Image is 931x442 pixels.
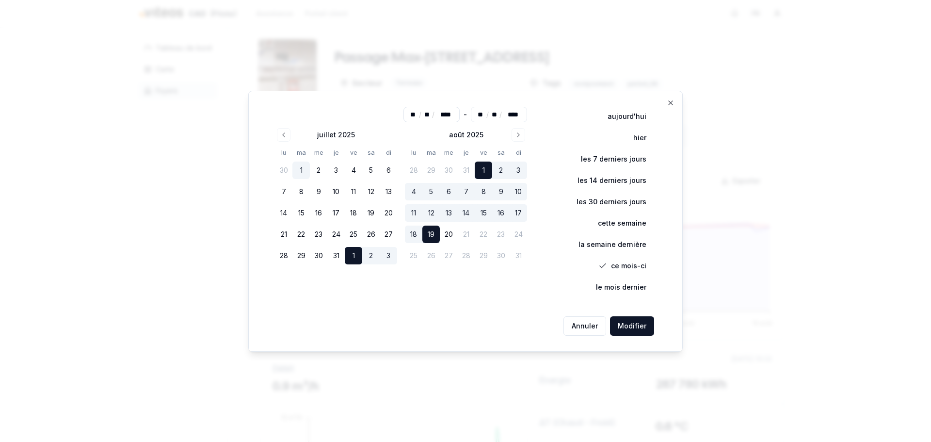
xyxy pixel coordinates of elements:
button: 15 [292,204,310,222]
div: août 2025 [449,130,483,140]
button: 6 [380,162,397,179]
button: 3 [510,162,527,179]
th: samedi [362,147,380,158]
button: 3 [380,247,397,264]
th: lundi [405,147,422,158]
button: 13 [440,204,457,222]
button: 19 [362,204,380,222]
button: 16 [310,204,327,222]
th: vendredi [475,147,492,158]
button: 27 [380,226,397,243]
button: 5 [362,162,380,179]
button: 2 [310,162,327,179]
div: juillet 2025 [317,130,355,140]
button: 16 [492,204,510,222]
span: / [499,110,502,119]
button: 30 [310,247,327,264]
th: mardi [292,147,310,158]
button: 20 [440,226,457,243]
button: 28 [405,162,422,179]
button: 7 [457,183,475,200]
th: lundi [275,147,292,158]
button: 20 [380,204,397,222]
button: 2 [492,162,510,179]
th: jeudi [327,147,345,158]
button: 12 [362,183,380,200]
button: 26 [362,226,380,243]
button: les 30 derniers jours [556,192,654,212]
button: 29 [422,162,440,179]
button: 28 [275,247,292,264]
button: Go to next month [512,128,525,142]
button: 12 [422,204,440,222]
th: dimanche [510,147,527,158]
th: vendredi [345,147,362,158]
button: 8 [475,183,492,200]
th: mercredi [310,147,327,158]
button: 9 [310,183,327,200]
button: Modifier [610,316,654,336]
button: 19 [422,226,440,243]
button: la semaine dernière [558,235,654,254]
button: hier [613,128,654,147]
button: 30 [440,162,457,179]
button: 11 [345,183,362,200]
span: / [432,110,434,119]
button: 29 [292,247,310,264]
th: samedi [492,147,510,158]
button: 21 [275,226,292,243]
button: 10 [327,183,345,200]
button: 1 [345,247,362,264]
button: 31 [327,247,345,264]
button: 4 [345,162,362,179]
button: 3 [327,162,345,179]
button: 4 [405,183,422,200]
span: / [486,110,489,119]
button: 24 [327,226,345,243]
button: 23 [310,226,327,243]
button: 9 [492,183,510,200]
button: aujourd'hui [587,107,654,126]
button: Annuler [563,316,606,336]
button: 1 [475,162,492,179]
button: les 7 derniers jours [561,149,654,169]
button: les 14 derniers jours [557,171,654,190]
button: 11 [405,204,422,222]
th: jeudi [457,147,475,158]
th: mercredi [440,147,457,158]
button: 18 [345,204,362,222]
button: 22 [292,226,310,243]
button: 18 [405,226,422,243]
button: cette semaine [578,213,654,233]
button: 1 [292,162,310,179]
button: 7 [275,183,292,200]
div: - [464,107,467,122]
button: 17 [510,204,527,222]
button: le mois dernier [576,278,654,297]
th: dimanche [380,147,397,158]
button: 31 [457,162,475,179]
button: 13 [380,183,397,200]
button: 5 [422,183,440,200]
button: 15 [475,204,492,222]
button: 25 [345,226,362,243]
button: 6 [440,183,457,200]
button: 14 [457,204,475,222]
button: 10 [510,183,527,200]
button: 8 [292,183,310,200]
button: 14 [275,204,292,222]
span: / [419,110,421,119]
th: mardi [422,147,440,158]
button: 30 [275,162,292,179]
button: 17 [327,204,345,222]
button: Go to previous month [277,128,290,142]
button: 2 [362,247,380,264]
